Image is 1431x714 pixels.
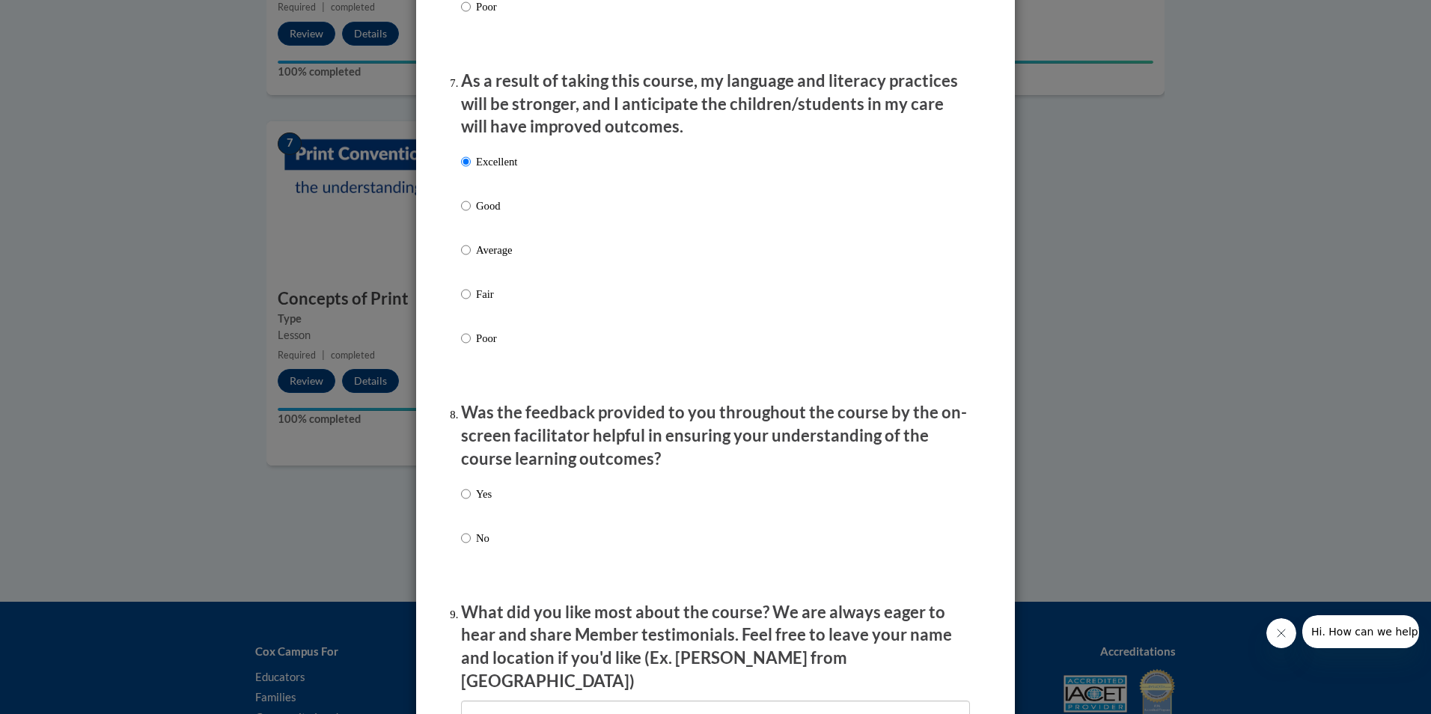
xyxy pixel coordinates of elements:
input: Good [461,198,471,214]
span: Hi. How can we help? [9,10,121,22]
p: Was the feedback provided to you throughout the course by the on-screen facilitator helpful in en... [461,401,970,470]
p: What did you like most about the course? We are always eager to hear and share Member testimonial... [461,601,970,693]
input: Yes [461,486,471,502]
p: No [476,530,492,546]
p: Good [476,198,517,214]
input: No [461,530,471,546]
input: Average [461,242,471,258]
input: Fair [461,286,471,302]
p: As a result of taking this course, my language and literacy practices will be stronger, and I ant... [461,70,970,138]
p: Excellent [476,153,517,170]
input: Poor [461,330,471,347]
p: Poor [476,330,517,347]
p: Average [476,242,517,258]
p: Fair [476,286,517,302]
iframe: Close message [1266,618,1296,648]
p: Yes [476,486,492,502]
input: Excellent [461,153,471,170]
iframe: Message from company [1302,615,1419,648]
